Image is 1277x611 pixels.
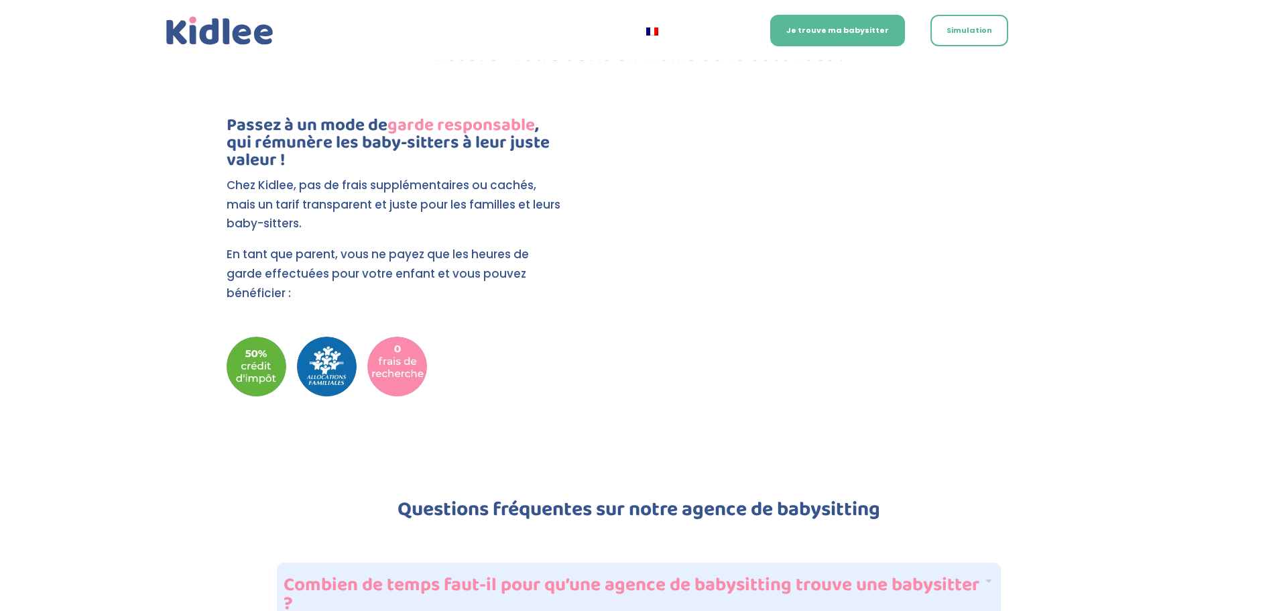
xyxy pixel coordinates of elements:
[227,384,428,400] picture: Aides kidlee CAF
[227,245,560,303] p: En tant que parent, vous ne payez que les heures de garde effectuées pour votre enfant et vous po...
[387,111,535,140] span: garde responsable
[770,15,905,46] a: Je trouve ma babysitter
[930,15,1008,46] a: Simulation
[163,13,277,49] img: logo_kidlee_bleu
[227,176,560,245] p: Chez Kidlee, pas de frais supplémentaires ou cachés, mais un tarif transparent et juste pour les ...
[227,117,560,176] h3: Passez à un mode de , qui rémunère les baby-sitters à leur juste valeur !
[398,494,880,526] b: Questions fréquentes sur notre agence de babysitting
[163,13,277,49] a: Kidlee Logo
[646,27,658,36] img: Français
[662,92,1006,457] iframe: Simulation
